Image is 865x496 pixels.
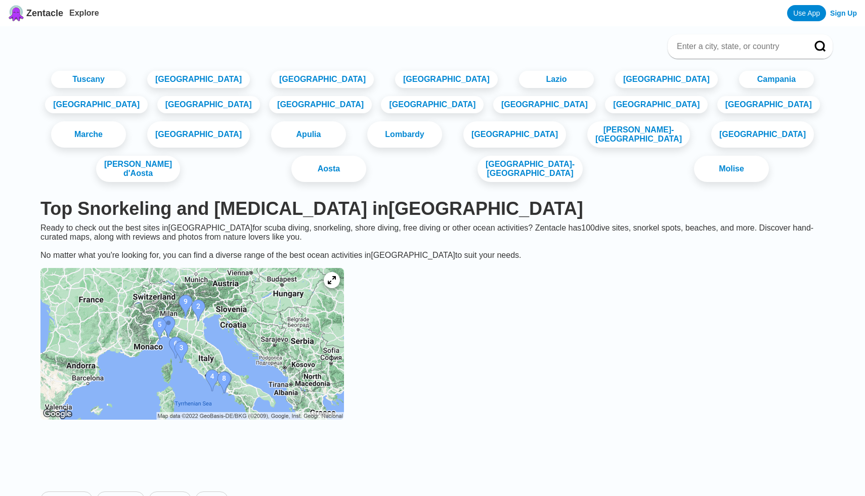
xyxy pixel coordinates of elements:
[32,223,833,260] div: Ready to check out the best sites in [GEOGRAPHIC_DATA] for scuba diving, snorkeling, shore diving...
[69,9,99,17] a: Explore
[40,198,825,219] h1: Top Snorkeling and [MEDICAL_DATA] in [GEOGRAPHIC_DATA]
[493,96,596,113] a: [GEOGRAPHIC_DATA]
[147,121,250,148] a: [GEOGRAPHIC_DATA]
[395,71,498,88] a: [GEOGRAPHIC_DATA]
[96,156,180,182] a: [PERSON_NAME] d'Aosta
[51,121,126,148] a: Marche
[32,260,352,430] a: Italy dive site map
[787,5,826,21] a: Use App
[291,156,366,182] a: Aosta
[676,41,800,52] input: Enter a city, state, or country
[157,96,260,113] a: [GEOGRAPHIC_DATA]
[830,9,857,17] a: Sign Up
[26,8,63,19] span: Zentacle
[367,121,442,148] a: Lombardy
[739,71,814,88] a: Campania
[615,71,718,88] a: [GEOGRAPHIC_DATA]
[711,121,814,148] a: [GEOGRAPHIC_DATA]
[271,71,374,88] a: [GEOGRAPHIC_DATA]
[8,5,24,21] img: Zentacle logo
[147,71,250,88] a: [GEOGRAPHIC_DATA]
[40,268,344,420] img: Italy dive site map
[694,156,769,182] a: Molise
[8,5,63,21] a: Zentacle logoZentacle
[45,96,148,113] a: [GEOGRAPHIC_DATA]
[381,96,484,113] a: [GEOGRAPHIC_DATA]
[519,71,594,88] a: Lazio
[587,121,690,148] a: [PERSON_NAME]-[GEOGRAPHIC_DATA]
[269,96,372,113] a: [GEOGRAPHIC_DATA]
[271,121,346,148] a: Apulia
[463,121,566,148] a: [GEOGRAPHIC_DATA]
[605,96,708,113] a: [GEOGRAPHIC_DATA]
[478,156,583,182] a: [GEOGRAPHIC_DATA]-[GEOGRAPHIC_DATA]
[51,71,126,88] a: Tuscany
[717,96,820,113] a: [GEOGRAPHIC_DATA]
